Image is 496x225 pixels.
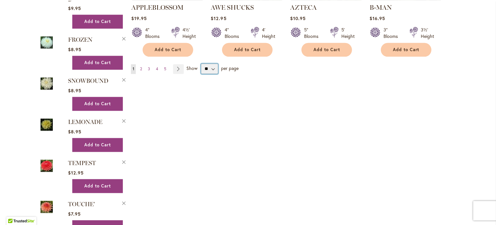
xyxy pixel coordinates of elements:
div: 3" Blooms [384,27,402,39]
button: Add to Cart [72,56,123,70]
span: $8.95 [68,87,81,94]
span: 4 [156,66,158,71]
a: AZTECA [290,4,317,11]
a: TOUCHE' [68,201,95,208]
a: 2 [138,64,144,74]
span: $12.95 [211,15,226,21]
span: $16.95 [370,15,385,21]
a: LEMONADE [41,117,53,133]
button: Add to Cart [72,138,123,152]
a: Frozen [41,35,53,51]
span: $10.95 [290,15,306,21]
div: 4" Blooms [225,27,243,39]
img: Snowbound [41,76,53,91]
button: Add to Cart [72,15,123,28]
a: TEMPEST [41,158,53,174]
a: TOUCHE' [41,199,53,215]
a: TEMPEST [68,160,96,167]
span: $19.95 [131,15,147,21]
button: Add to Cart [72,179,123,193]
div: 4" Blooms [145,27,163,39]
button: Add to Cart [381,43,431,57]
a: LEMONADE [68,118,102,126]
a: FROZEN [68,36,92,43]
div: 4' Height [262,27,275,39]
div: 4½' Height [183,27,196,39]
span: per page [221,65,239,71]
span: Add to Cart [313,47,340,52]
span: Add to Cart [234,47,261,52]
div: 5" Blooms [304,27,322,39]
a: APPLEBLOSSOM [131,4,183,11]
img: LEMONADE [41,117,53,132]
div: 3½' Height [421,27,434,39]
span: Add to Cart [155,47,181,52]
span: Add to Cart [84,183,111,189]
img: TEMPEST [41,158,53,173]
span: Add to Cart [393,47,419,52]
div: 5' Height [341,27,355,39]
button: Add to Cart [143,43,193,57]
span: Add to Cart [84,60,111,65]
span: 2 [140,66,142,71]
a: 3 [146,64,152,74]
span: 3 [148,66,150,71]
img: Frozen [41,35,53,50]
span: $9.95 [68,5,81,11]
button: Add to Cart [72,97,123,111]
span: Add to Cart [84,142,111,148]
span: 1 [133,66,134,71]
a: B-MAN [370,4,392,11]
a: AWE SHUCKS [211,4,254,11]
span: Add to Cart [84,101,111,107]
span: Add to Cart [84,19,111,24]
a: 4 [154,64,160,74]
button: Add to Cart [301,43,352,57]
a: 5 [162,64,168,74]
a: SNOWBOUND [68,77,108,84]
iframe: Launch Accessibility Center [5,202,23,220]
img: TOUCHE' [41,199,53,214]
span: 5 [164,66,166,71]
span: $8.95 [68,129,81,135]
span: $8.95 [68,46,81,52]
a: Snowbound [41,76,53,92]
span: $12.95 [68,170,84,176]
span: $7.95 [68,211,81,217]
span: Show [186,65,197,71]
button: Add to Cart [222,43,273,57]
